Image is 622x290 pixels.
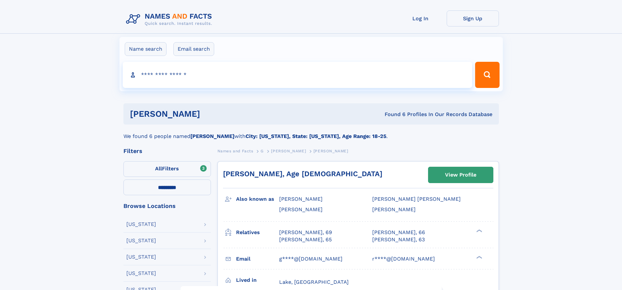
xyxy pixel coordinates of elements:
div: ❯ [475,255,483,259]
a: [PERSON_NAME], 63 [372,236,425,243]
b: City: [US_STATE], State: [US_STATE], Age Range: 18-25 [246,133,386,139]
div: [US_STATE] [126,271,156,276]
a: [PERSON_NAME], 65 [279,236,332,243]
div: We found 6 people named with . [123,125,499,140]
h3: Email [236,253,279,264]
label: Filters [123,161,211,177]
a: [PERSON_NAME], Age [DEMOGRAPHIC_DATA] [223,170,382,178]
a: [PERSON_NAME], 69 [279,229,332,236]
a: Sign Up [447,10,499,26]
span: [PERSON_NAME] [372,206,416,213]
b: [PERSON_NAME] [190,133,234,139]
span: [PERSON_NAME] [271,149,306,153]
label: Name search [125,42,167,56]
span: G [261,149,264,153]
span: [PERSON_NAME] [279,206,323,213]
span: [PERSON_NAME] [313,149,348,153]
div: Filters [123,148,211,154]
a: [PERSON_NAME] [271,147,306,155]
label: Email search [173,42,214,56]
div: View Profile [445,167,476,182]
img: Logo Names and Facts [123,10,217,28]
h3: Also known as [236,194,279,205]
a: [PERSON_NAME], 66 [372,229,425,236]
div: Browse Locations [123,203,211,209]
div: ❯ [475,229,483,233]
a: Names and Facts [217,147,253,155]
a: View Profile [428,167,493,183]
h1: [PERSON_NAME] [130,110,293,118]
div: [US_STATE] [126,222,156,227]
span: All [155,165,162,172]
span: [PERSON_NAME] [PERSON_NAME] [372,196,461,202]
h3: Relatives [236,227,279,238]
button: Search Button [475,62,499,88]
a: G [261,147,264,155]
a: Log In [394,10,447,26]
span: [PERSON_NAME] [279,196,323,202]
input: search input [123,62,472,88]
div: Found 6 Profiles In Our Records Database [292,111,492,118]
h3: Lived in [236,275,279,286]
div: [US_STATE] [126,254,156,260]
span: Lake, [GEOGRAPHIC_DATA] [279,279,349,285]
div: [US_STATE] [126,238,156,243]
